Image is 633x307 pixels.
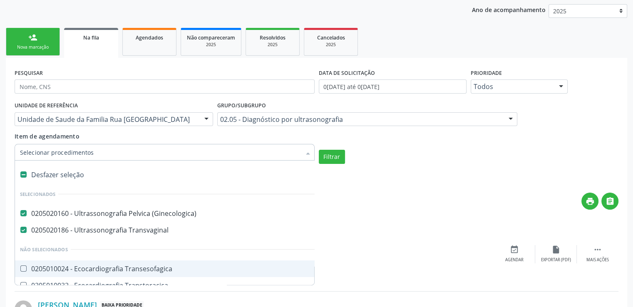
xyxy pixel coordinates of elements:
div: Mais ações [586,257,609,263]
div: Desfazer seleção [15,166,370,183]
input: Selecione um intervalo [319,79,467,94]
div: 0205010024 - Ecocardiografia Transesofagica [20,265,365,272]
span: Não compareceram [187,34,235,41]
div: 2025 [310,42,352,48]
label: Prioridade [471,67,502,79]
span: Cancelados [317,34,345,41]
div: person_add [28,33,37,42]
input: Selecionar procedimentos [20,144,301,161]
span: Todos [474,82,551,91]
p: Ano de acompanhamento [472,4,546,15]
div: Exportar (PDF) [541,257,571,263]
div: Nova marcação [12,44,54,50]
span: Item de agendamento [15,132,79,140]
i: insert_drive_file [551,245,561,254]
div: 2025 [187,42,235,48]
div: 2025 [252,42,293,48]
div: 0205020186 - Ultrassonografia Transvaginal [20,227,365,233]
i:  [606,197,615,206]
i:  [593,245,602,254]
i: print [586,197,595,206]
div: 0205020160 - Ultrassonografia Pelvica (Ginecologica) [20,210,365,217]
span: Agendados [136,34,163,41]
span: Unidade de Saude da Familia Rua [GEOGRAPHIC_DATA] [17,115,196,124]
button: Filtrar [319,150,345,164]
div: 0205010032 - Ecocardiografia Transtoracica [20,282,365,289]
label: PESQUISAR [15,67,43,79]
button: print [581,193,598,210]
span: Na fila [83,34,99,41]
label: Grupo/Subgrupo [217,99,266,112]
button:  [601,193,618,210]
label: UNIDADE DE REFERÊNCIA [15,99,78,112]
input: Nome, CNS [15,79,315,94]
span: 02.05 - Diagnóstico por ultrasonografia [220,115,500,124]
div: Agendar [505,257,524,263]
label: DATA DE SOLICITAÇÃO [319,67,375,79]
span: Resolvidos [260,34,285,41]
i: event_available [510,245,519,254]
